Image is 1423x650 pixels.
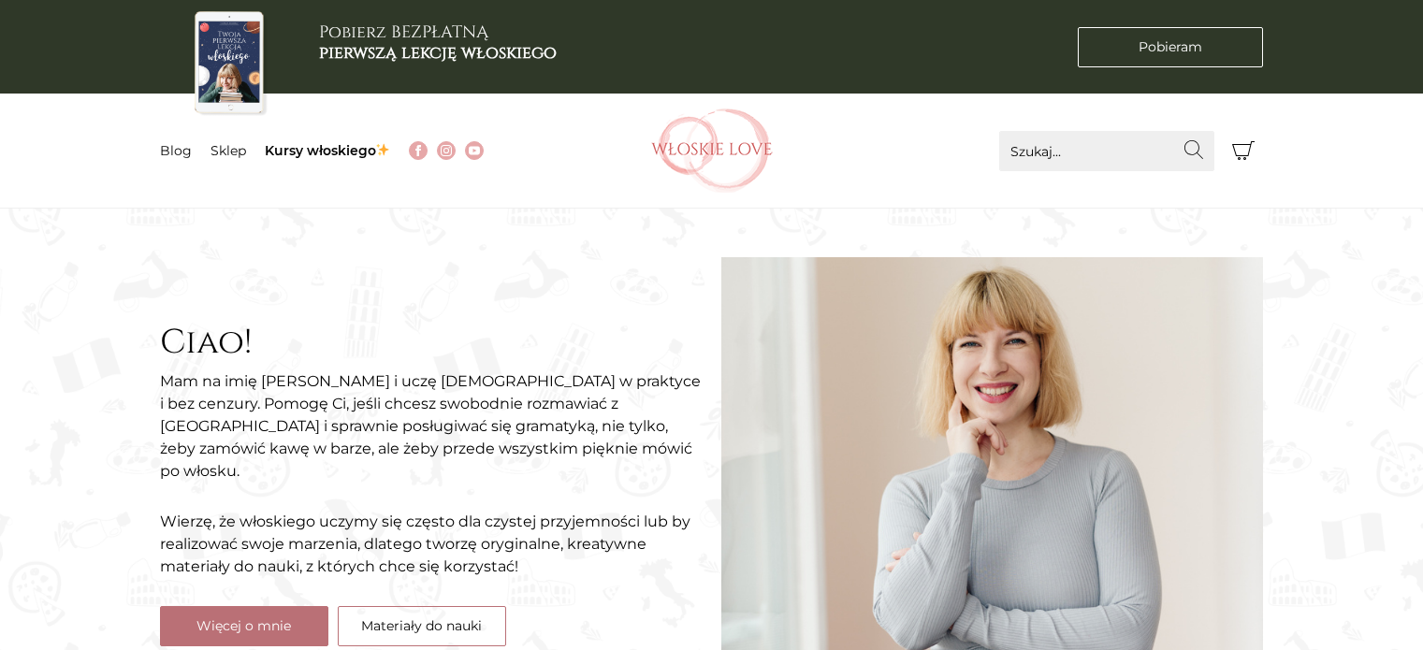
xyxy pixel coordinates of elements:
[376,143,389,156] img: ✨
[160,370,703,483] p: Mam na imię [PERSON_NAME] i uczę [DEMOGRAPHIC_DATA] w praktyce i bez cenzury. Pomogę Ci, jeśli ch...
[160,142,192,159] a: Blog
[211,142,246,159] a: Sklep
[160,511,703,578] p: Wierzę, że włoskiego uczymy się często dla czystej przyjemności lub by realizować swoje marzenia,...
[1078,27,1263,67] a: Pobieram
[999,131,1214,171] input: Szukaj...
[1224,131,1264,171] button: Koszyk
[651,108,773,193] img: Włoskielove
[265,142,391,159] a: Kursy włoskiego
[160,323,703,363] h2: Ciao!
[338,606,506,646] a: Materiały do nauki
[1139,37,1202,57] span: Pobieram
[160,606,328,646] a: Więcej o mnie
[319,22,557,63] h3: Pobierz BEZPŁATNĄ
[319,41,557,65] b: pierwszą lekcję włoskiego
